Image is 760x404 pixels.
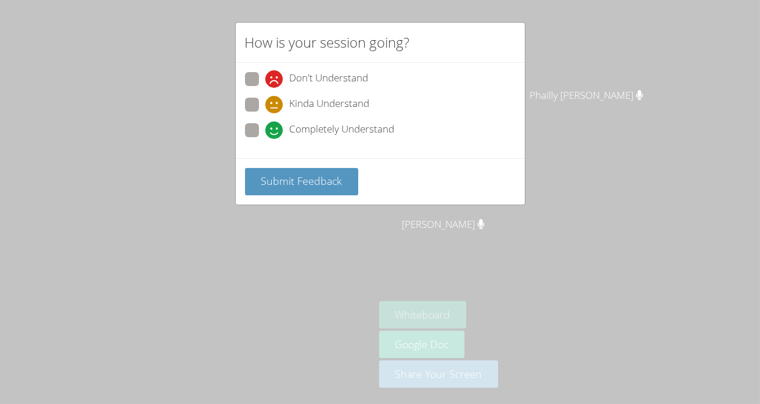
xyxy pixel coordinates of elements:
[290,96,370,113] span: Kinda Understand
[290,70,369,88] span: Don't Understand
[261,174,342,188] span: Submit Feedback
[290,121,395,139] span: Completely Understand
[245,32,410,53] h2: How is your session going?
[245,168,359,195] button: Submit Feedback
